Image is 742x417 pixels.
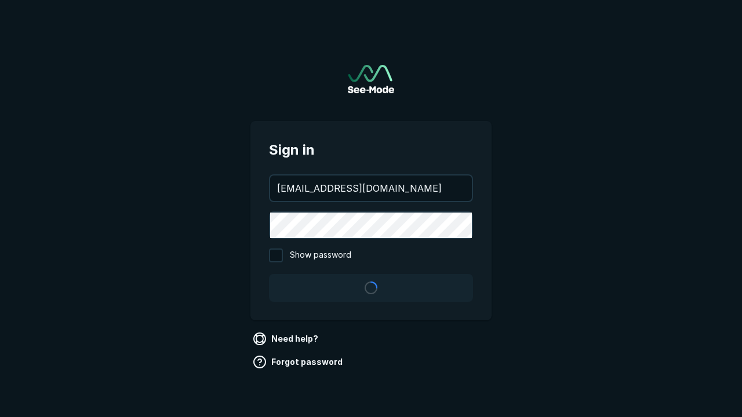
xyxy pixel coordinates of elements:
a: Go to sign in [348,65,394,93]
a: Need help? [250,330,323,348]
span: Sign in [269,140,473,160]
img: See-Mode Logo [348,65,394,93]
span: Show password [290,248,351,262]
input: your@email.com [270,175,472,201]
a: Forgot password [250,353,347,371]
